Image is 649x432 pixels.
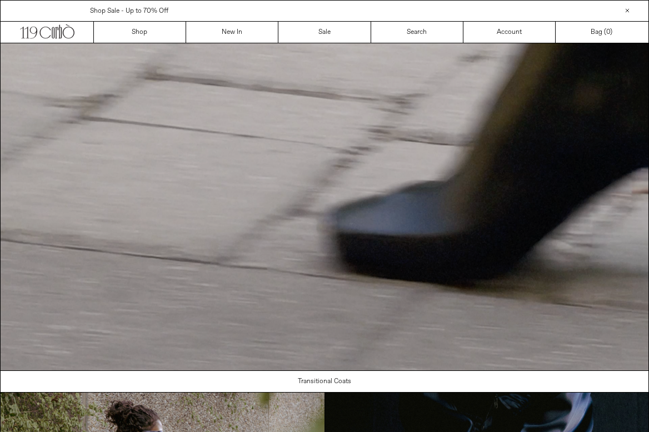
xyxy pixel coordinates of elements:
span: ) [606,27,612,37]
span: 0 [606,28,610,37]
video: Your browser does not support the video tag. [1,43,648,370]
a: Search [371,22,463,43]
a: Shop Sale - Up to 70% Off [90,7,168,16]
a: Shop [94,22,186,43]
a: Your browser does not support the video tag. [1,364,648,373]
a: Account [463,22,556,43]
a: Bag () [556,22,648,43]
a: Sale [278,22,371,43]
a: New In [186,22,278,43]
a: Transitional Coats [1,371,649,392]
